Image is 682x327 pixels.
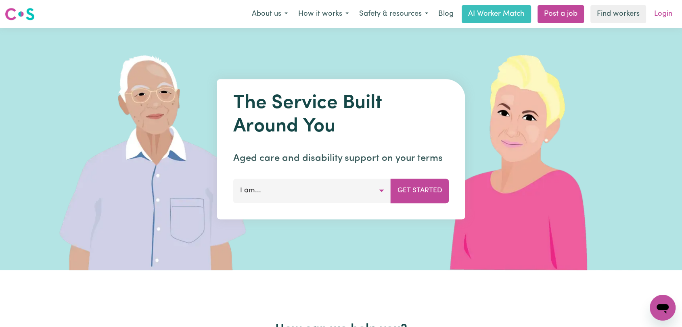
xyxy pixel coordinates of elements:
button: Get Started [391,179,449,203]
img: Careseekers logo [5,7,35,21]
button: About us [247,6,293,23]
a: Login [649,5,677,23]
a: Post a job [538,5,584,23]
button: Safety & resources [354,6,433,23]
a: Careseekers logo [5,5,35,23]
a: AI Worker Match [462,5,531,23]
button: I am... [233,179,391,203]
p: Aged care and disability support on your terms [233,151,449,166]
iframe: Button to launch messaging window [650,295,676,321]
a: Blog [433,5,458,23]
a: Find workers [590,5,646,23]
h1: The Service Built Around You [233,92,449,138]
button: How it works [293,6,354,23]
